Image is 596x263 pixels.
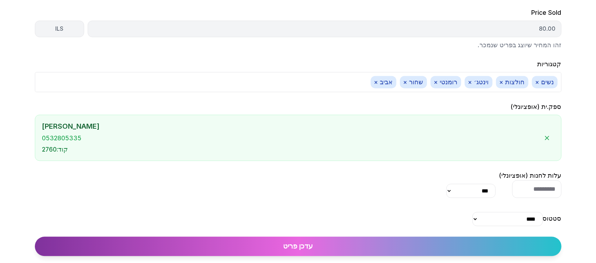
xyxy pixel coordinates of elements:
span: וינטג׳ [465,76,493,88]
div: קוד : 2760 [42,146,540,153]
button: × [468,78,472,86]
label: עלות לחנות (אופציונלי) [499,172,562,179]
div: ILS [35,20,84,37]
div: 80.00 [88,20,562,37]
label: Price Sold [532,9,562,16]
button: עדכן פריט [35,237,562,256]
button: × [374,78,378,86]
button: הסר ספק.ית [540,131,554,145]
p: זהו המחיר שיוצג בפריט שנמכר. [35,41,562,49]
label: ספק.ית (אופציונלי) [511,103,562,110]
label: סטטוס [543,215,562,222]
button: × [500,78,504,86]
button: × [403,78,408,86]
span: נשים [532,76,558,88]
label: קטגוריות [538,60,562,68]
span: אביב [371,76,396,88]
button: × [434,78,438,86]
button: × [535,78,540,86]
div: [PERSON_NAME] [42,122,540,131]
div: 0532805335 [42,134,540,142]
span: רומנטי [431,76,461,88]
span: חולצות [496,76,528,88]
span: שחור [400,76,427,88]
